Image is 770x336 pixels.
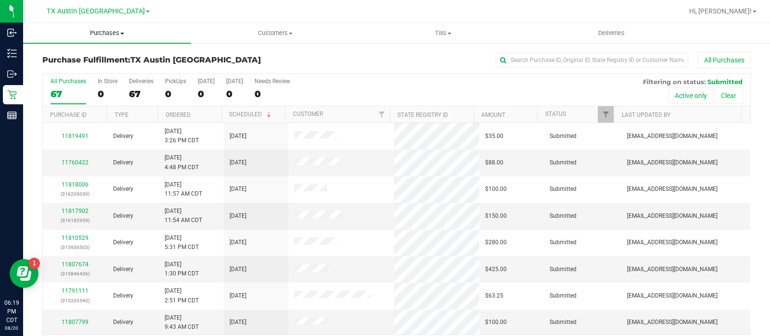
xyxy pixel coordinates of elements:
p: 06:19 PM CDT [4,299,19,324]
span: TX Austin [GEOGRAPHIC_DATA] [130,55,261,64]
p: (316205030) [49,189,102,199]
div: 0 [226,88,243,100]
span: Submitted [550,238,577,247]
a: Scheduled [229,111,273,118]
span: [DATE] [230,158,246,167]
span: Submitted [550,265,577,274]
a: Filter [374,106,390,123]
a: 11817902 [62,208,89,214]
span: Hi, [PERSON_NAME]! [689,7,752,15]
span: [DATE] [230,265,246,274]
span: [DATE] 4:48 PM CDT [165,153,199,172]
a: Status [545,111,566,117]
a: 11807799 [62,319,89,325]
div: Needs Review [255,78,290,85]
inline-svg: Outbound [7,69,17,79]
span: Customers [192,29,359,37]
a: Last Updated By [622,112,670,118]
a: State Registry ID [398,112,448,118]
inline-svg: Reports [7,111,17,120]
button: All Purchases [698,52,751,68]
span: Delivery [113,238,133,247]
span: Filtering on status: [643,78,706,86]
span: Delivery [113,212,133,221]
span: [DATE] 11:54 AM CDT [165,207,202,225]
span: [EMAIL_ADDRESS][DOMAIN_NAME] [627,238,718,247]
h3: Purchase Fulfillment: [42,56,279,64]
a: Tills [359,23,527,43]
a: Customers [191,23,359,43]
span: Delivery [113,265,133,274]
span: Submitted [550,291,577,300]
span: Submitted [550,212,577,221]
span: Purchases [23,29,191,37]
iframe: Resource center [10,259,38,288]
span: [DATE] 9:43 AM CDT [165,313,199,332]
a: Filter [598,106,614,123]
div: 0 [98,88,117,100]
span: $150.00 [485,212,507,221]
span: [DATE] 2:51 PM CDT [165,286,199,305]
span: Delivery [113,132,133,141]
button: Active only [668,87,713,104]
div: 0 [165,88,186,100]
span: [EMAIL_ADDRESS][DOMAIN_NAME] [627,158,718,167]
a: 11818006 [62,181,89,188]
span: Delivery [113,185,133,194]
div: Deliveries [129,78,154,85]
div: [DATE] [198,78,215,85]
span: [DATE] [230,291,246,300]
a: 11810529 [62,235,89,241]
p: (316192959) [49,216,102,225]
div: In Store [98,78,117,85]
span: [DATE] [230,318,246,327]
span: Submitted [550,185,577,194]
span: [DATE] [230,238,246,247]
div: PickUps [165,78,186,85]
span: [EMAIL_ADDRESS][DOMAIN_NAME] [627,212,718,221]
span: Submitted [550,318,577,327]
span: Tills [359,29,526,37]
span: [DATE] 11:57 AM CDT [165,180,202,199]
span: Delivery [113,291,133,300]
p: (315205540) [49,296,102,305]
a: Amount [481,112,505,118]
a: 11760422 [62,159,89,166]
span: TX Austin [GEOGRAPHIC_DATA] [47,7,145,15]
span: $100.00 [485,318,507,327]
button: Clear [715,87,743,104]
a: 11807674 [62,261,89,268]
span: [DATE] 3:26 PM CDT [165,127,199,145]
span: [EMAIL_ADDRESS][DOMAIN_NAME] [627,265,718,274]
span: Delivery [113,158,133,167]
input: Search Purchase ID, Original ID, State Registry ID or Customer Name... [496,53,688,67]
a: Purchases [23,23,191,43]
inline-svg: Inventory [7,49,17,58]
span: Delivery [113,318,133,327]
span: [EMAIL_ADDRESS][DOMAIN_NAME] [627,132,718,141]
a: Deliveries [527,23,695,43]
span: [EMAIL_ADDRESS][DOMAIN_NAME] [627,291,718,300]
inline-svg: Retail [7,90,17,100]
a: 11819491 [62,133,89,139]
a: Purchase ID [50,112,87,118]
div: 0 [255,88,290,100]
a: Ordered [166,112,191,118]
a: Customer [293,111,323,117]
span: [DATE] [230,132,246,141]
div: 0 [198,88,215,100]
span: Submitted [707,78,743,86]
span: Deliveries [585,29,638,37]
span: $88.00 [485,158,503,167]
a: Type [115,112,128,118]
p: (315930503) [49,243,102,252]
span: $425.00 [485,265,507,274]
p: (315846436) [49,269,102,278]
span: Submitted [550,132,577,141]
a: 11791111 [62,287,89,294]
div: All Purchases [51,78,86,85]
span: $35.00 [485,132,503,141]
span: [EMAIL_ADDRESS][DOMAIN_NAME] [627,318,718,327]
span: [DATE] [230,212,246,221]
span: $280.00 [485,238,507,247]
